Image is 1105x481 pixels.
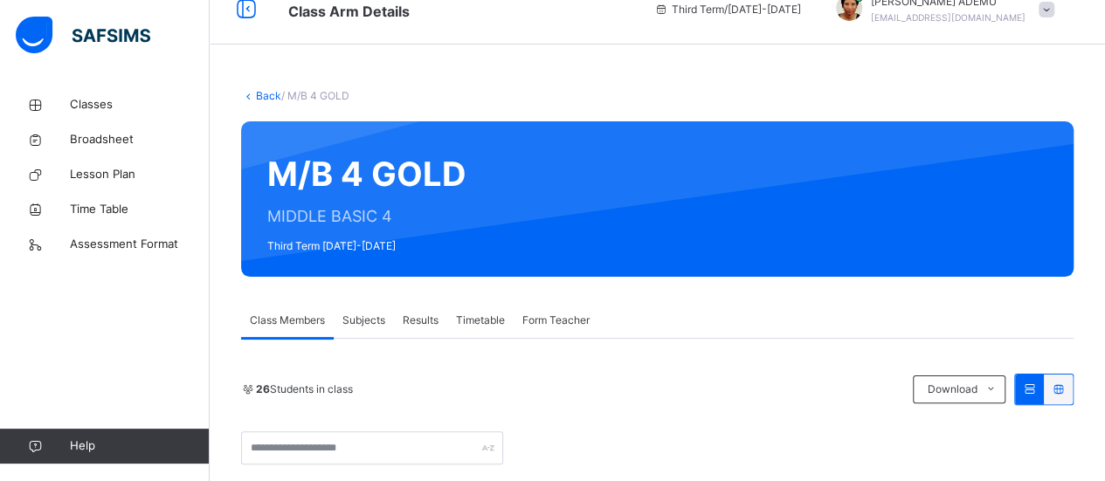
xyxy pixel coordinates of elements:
span: Lesson Plan [70,166,210,183]
span: Assessment Format [70,236,210,253]
img: safsims [16,17,150,53]
span: Download [927,381,977,397]
span: Results [403,313,439,328]
span: Timetable [456,313,505,328]
b: 26 [256,382,270,395]
span: Class Arm Details [288,3,410,20]
span: Form Teacher [522,313,590,328]
span: Broadsheet [70,131,210,148]
span: session/term information [654,2,801,17]
span: Help [70,437,209,455]
span: Subjects [342,313,385,328]
span: Classes [70,96,210,113]
span: Time Table [70,201,210,218]
span: Students in class [256,381,353,397]
span: Third Term [DATE]-[DATE] [267,238,466,254]
span: / M/B 4 GOLD [281,89,349,102]
a: Back [256,89,281,102]
span: Class Members [250,313,325,328]
span: [EMAIL_ADDRESS][DOMAIN_NAME] [871,12,1026,23]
